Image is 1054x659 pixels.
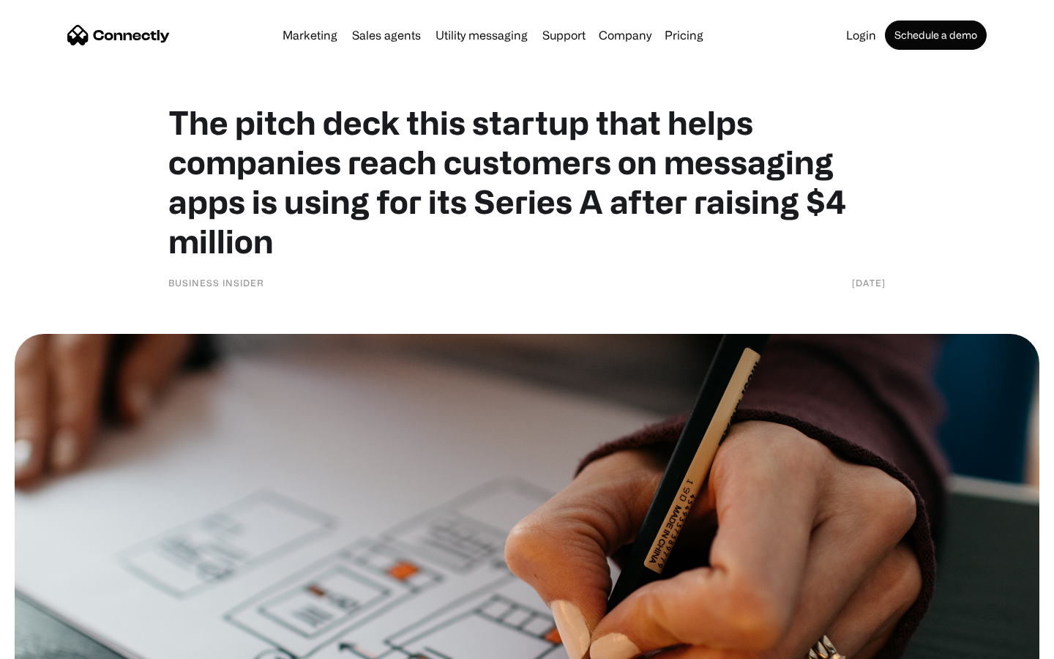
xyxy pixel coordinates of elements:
[168,103,886,261] h1: The pitch deck this startup that helps companies reach customers on messaging apps is using for i...
[277,29,343,41] a: Marketing
[346,29,427,41] a: Sales agents
[430,29,534,41] a: Utility messaging
[599,25,651,45] div: Company
[67,24,170,46] a: home
[168,275,264,290] div: Business Insider
[885,21,987,50] a: Schedule a demo
[537,29,591,41] a: Support
[29,633,88,654] ul: Language list
[852,275,886,290] div: [DATE]
[659,29,709,41] a: Pricing
[840,29,882,41] a: Login
[594,25,656,45] div: Company
[15,633,88,654] aside: Language selected: English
